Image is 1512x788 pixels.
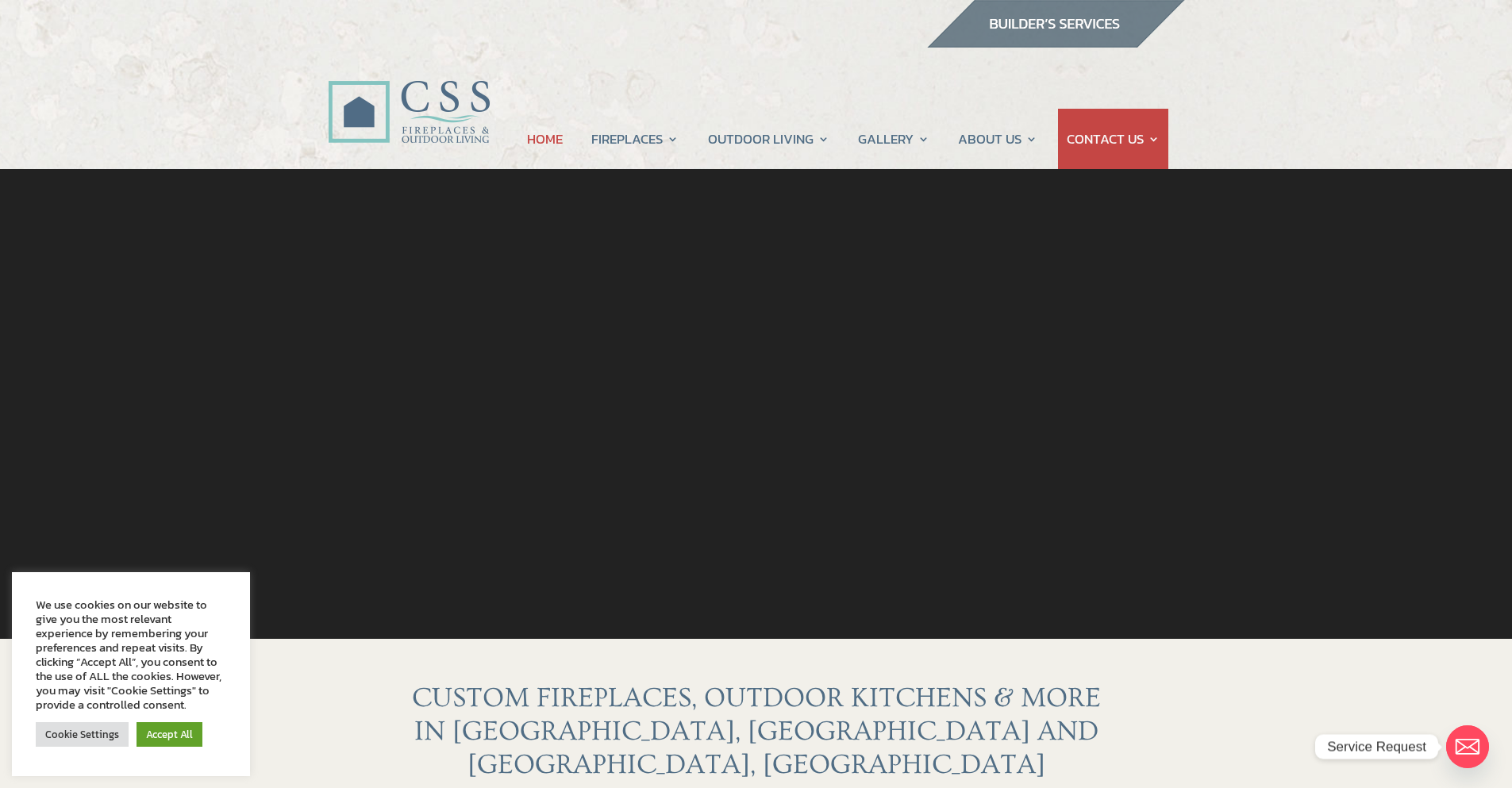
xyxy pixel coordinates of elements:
[527,109,563,169] a: HOME
[36,722,129,747] a: Cookie Settings
[958,109,1037,169] a: ABOUT US
[36,598,226,712] div: We use cookies on our website to give you the most relevant experience by remembering your prefer...
[591,109,679,169] a: FIREPLACES
[1446,725,1489,768] a: Email
[328,37,490,152] img: CSS Fireplaces & Outdoor Living (Formerly Construction Solutions & Supply)- Jacksonville Ormond B...
[137,722,202,747] a: Accept All
[858,109,929,169] a: GALLERY
[926,33,1185,53] a: builder services construction supply
[708,109,829,169] a: OUTDOOR LIVING
[1067,109,1160,169] a: CONTACT US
